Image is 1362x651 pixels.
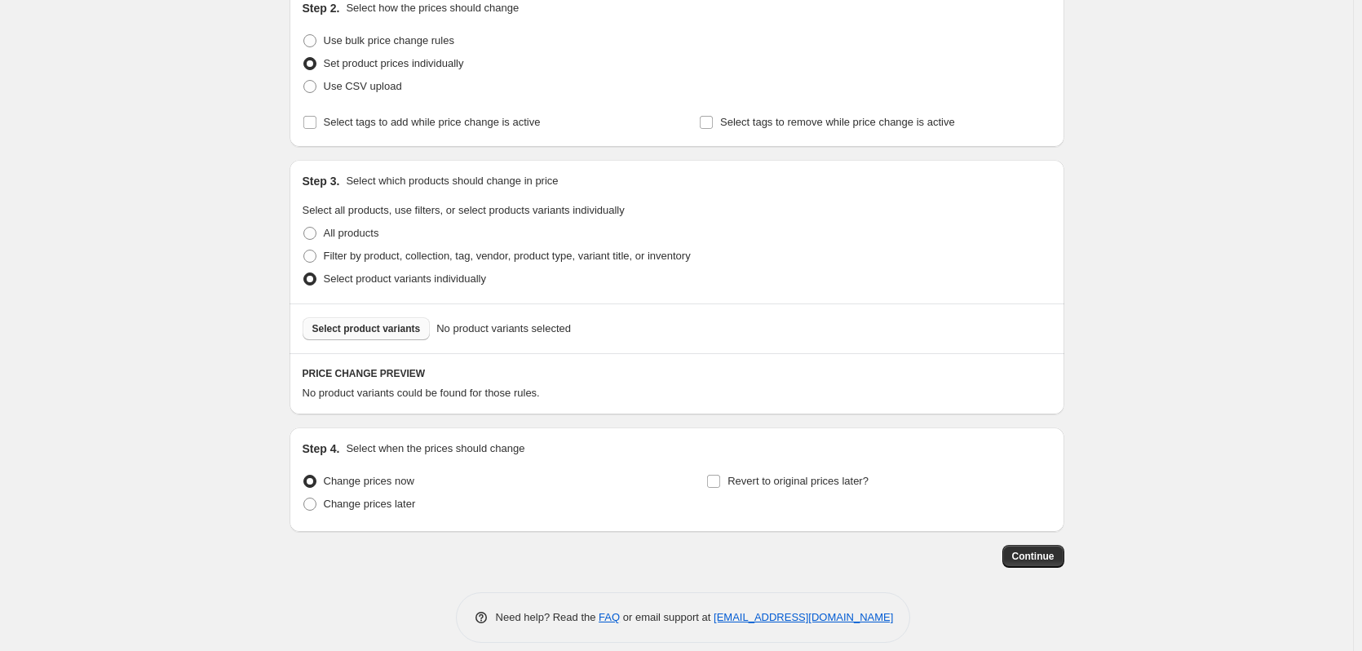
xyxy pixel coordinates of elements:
a: [EMAIL_ADDRESS][DOMAIN_NAME] [714,611,893,623]
p: Select when the prices should change [346,441,524,457]
h2: Step 3. [303,173,340,189]
span: Select tags to remove while price change is active [720,116,955,128]
h2: Step 4. [303,441,340,457]
span: Select tags to add while price change is active [324,116,541,128]
span: Revert to original prices later? [727,475,869,487]
span: Set product prices individually [324,57,464,69]
button: Continue [1002,545,1064,568]
span: Change prices later [324,498,416,510]
span: Use CSV upload [324,80,402,92]
span: No product variants could be found for those rules. [303,387,540,399]
span: Select product variants individually [324,272,486,285]
span: Change prices now [324,475,414,487]
span: Select product variants [312,322,421,335]
span: or email support at [620,611,714,623]
span: Select all products, use filters, or select products variants individually [303,204,625,216]
span: Continue [1012,550,1055,563]
button: Select product variants [303,317,431,340]
span: Use bulk price change rules [324,34,454,46]
h6: PRICE CHANGE PREVIEW [303,367,1051,380]
span: All products [324,227,379,239]
span: No product variants selected [436,321,571,337]
a: FAQ [599,611,620,623]
span: Filter by product, collection, tag, vendor, product type, variant title, or inventory [324,250,691,262]
span: Need help? Read the [496,611,599,623]
p: Select which products should change in price [346,173,558,189]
